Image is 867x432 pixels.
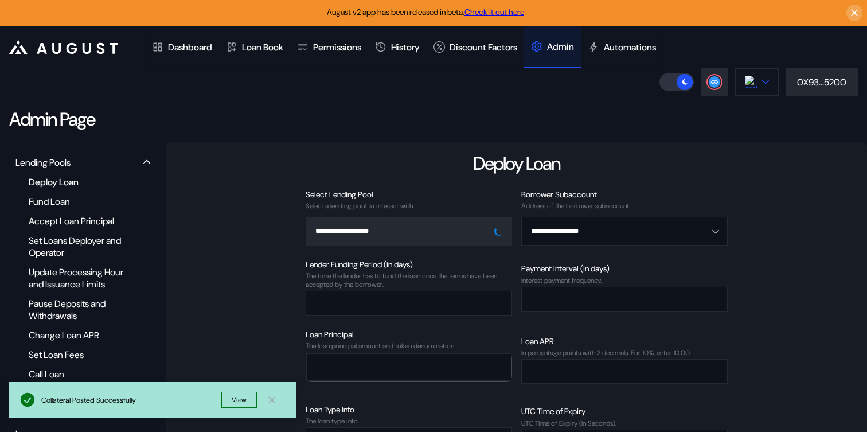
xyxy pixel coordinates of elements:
[23,194,135,209] div: Fund Loan
[391,41,420,53] div: History
[368,26,427,68] a: History
[306,259,512,270] div: Lender Funding Period (in days)
[306,404,512,415] div: Loan Type Info
[521,336,728,347] div: Loan APR
[547,41,574,53] div: Admin
[23,213,135,229] div: Accept Loan Principal
[23,174,135,190] div: Deploy Loan
[581,26,663,68] a: Automations
[306,217,512,246] button: Open menu
[524,26,581,68] a: Admin
[521,217,728,246] button: Open menu
[521,263,728,274] div: Payment Interval (in days)
[521,419,728,427] div: UTC Time of Expiry (In Seconds).
[745,76,757,88] img: chain logo
[23,233,135,260] div: Set Loans Deployer and Operator
[168,41,212,53] div: Dashboard
[327,7,524,17] span: August v2 app has been released in beta.
[427,26,524,68] a: Discount Factors
[521,349,728,357] div: In percentage points with 2 decimals. For 10%, enter 10.00.
[306,329,512,340] div: Loan Principal
[306,189,512,200] div: Select Lending Pool
[604,41,656,53] div: Automations
[735,68,779,96] button: chain logo
[9,107,95,131] div: Admin Page
[23,264,135,292] div: Update Processing Hour and Issuance Limits
[786,68,858,96] button: 0X93...5200
[521,189,728,200] div: Borrower Subaccount
[306,202,512,210] div: Select a lending pool to interact with.
[313,41,361,53] div: Permissions
[306,272,512,289] div: The time the lender has to fund the loan once the terms have been accepted by the borrower.
[493,225,505,238] img: pending
[306,417,512,425] div: The loan type info.
[23,347,135,363] div: Set Loan Fees
[473,151,560,176] div: Deploy Loan
[221,392,257,408] button: View
[521,406,728,417] div: UTC Time of Expiry
[23,296,135,324] div: Pause Deposits and Withdrawals
[464,7,524,17] a: Check it out here
[23,367,135,382] div: Call Loan
[219,26,290,68] a: Loan Book
[41,395,221,405] div: Collateral Posted Successfully
[306,342,512,350] div: The loan principal amount and token denomination.
[797,76,846,88] div: 0X93...5200
[450,41,517,53] div: Discount Factors
[145,26,219,68] a: Dashboard
[290,26,368,68] a: Permissions
[521,277,728,285] div: Interest payment frequency.
[521,202,728,210] div: Address of the borrower subaccount.
[242,41,283,53] div: Loan Book
[23,328,135,343] div: Change Loan APR
[15,157,71,169] div: Lending Pools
